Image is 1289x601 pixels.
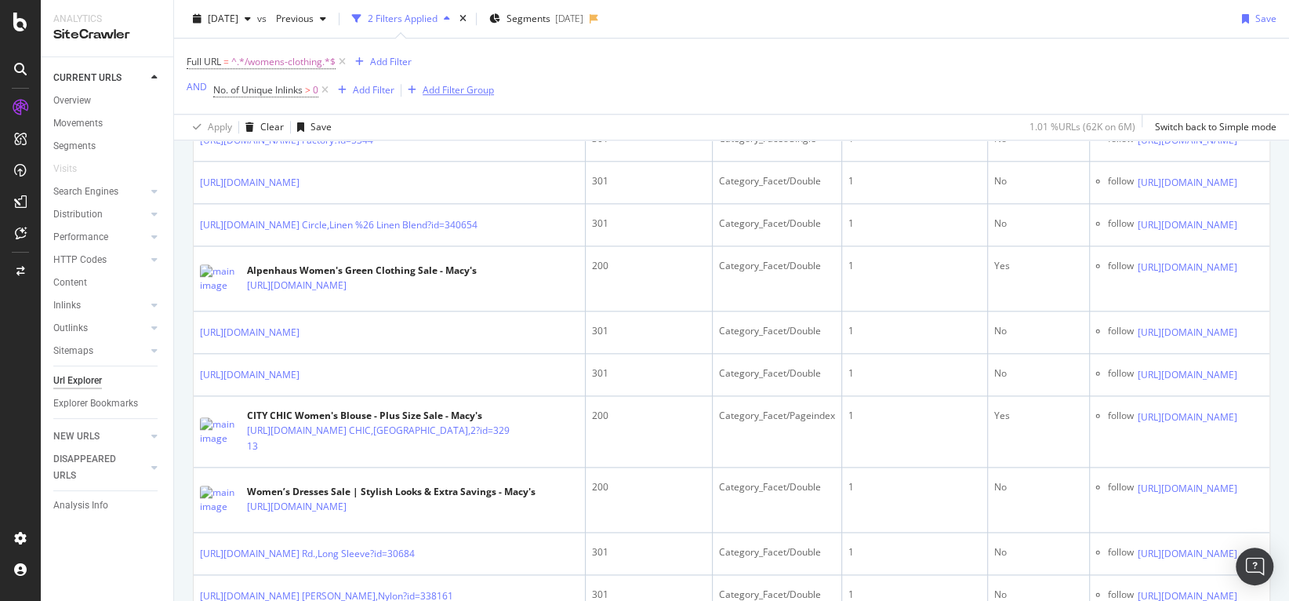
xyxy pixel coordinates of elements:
span: = [223,55,229,68]
button: Save [291,115,332,140]
div: Analytics [53,13,161,26]
span: Segments [507,12,550,25]
div: No [994,217,1083,231]
div: follow [1108,545,1134,562]
a: [URL][DOMAIN_NAME] [1138,481,1237,497]
div: follow [1108,324,1134,341]
div: Movements [53,115,103,132]
div: Alpenhaus Women's Green Clothing Sale - Macy's [247,264,477,278]
button: Add Filter [349,53,412,71]
div: Yes [994,259,1083,273]
div: 1 [848,174,981,188]
div: Distribution [53,206,103,223]
div: Overview [53,93,91,109]
a: [URL][DOMAIN_NAME] [1138,410,1237,425]
a: [URL][DOMAIN_NAME] [1138,260,1237,275]
div: Inlinks [53,297,81,314]
button: Add Filter Group [401,81,494,100]
div: Yes [994,409,1083,423]
div: Url Explorer [53,373,102,389]
div: Save [1255,12,1276,25]
button: AND [187,79,207,94]
div: No [994,366,1083,381]
div: Performance [53,229,108,246]
div: 200 [592,259,706,273]
div: Outlinks [53,320,88,337]
span: Full URL [187,55,221,68]
div: 1 [848,217,981,231]
div: Add Filter Group [423,83,494,97]
button: Switch back to Simple mode [1149,115,1276,140]
div: CURRENT URLS [53,70,122,86]
div: Save [310,120,332,133]
div: AND [187,80,207,93]
a: [URL][DOMAIN_NAME] [1138,175,1237,191]
button: Clear [239,115,284,140]
div: Add Filter [370,55,412,68]
img: main image [200,486,239,514]
span: ^.*/womens-clothing.*$ [231,51,336,73]
img: main image [200,417,239,446]
div: Category_Facet/Pageindex [719,409,835,423]
div: Explorer Bookmarks [53,395,138,412]
a: Movements [53,115,162,132]
div: 1 [848,259,981,273]
a: Outlinks [53,320,147,337]
div: follow [1108,174,1134,191]
a: [URL][DOMAIN_NAME] Rd.,Long Sleeve?id=30684 [200,546,415,562]
div: Category_Facet/Double [719,174,835,188]
div: NEW URLS [53,428,100,445]
div: 301 [592,366,706,381]
span: No. of Unique Inlinks [213,83,303,97]
div: 1.01 % URLs ( 62K on 6M ) [1029,120,1135,133]
button: Previous [270,6,332,31]
a: [URL][DOMAIN_NAME] [1138,217,1237,233]
span: 0 [313,79,318,101]
span: Previous [270,12,314,25]
a: Visits [53,161,93,177]
a: Search Engines [53,184,147,200]
div: 1 [848,324,981,338]
div: 301 [592,174,706,188]
a: [URL][DOMAIN_NAME] [200,367,300,383]
a: [URL][DOMAIN_NAME] [200,325,300,341]
div: Category_Facet/Double [719,217,835,231]
div: Category_Facet/Double [719,366,835,381]
div: follow [1108,409,1134,425]
div: follow [1108,217,1134,233]
button: Save [1236,6,1276,31]
div: No [994,480,1083,494]
img: main image [200,264,239,293]
div: follow [1108,480,1134,497]
div: 200 [592,480,706,494]
div: 1 [848,366,981,381]
div: HTTP Codes [53,252,107,268]
div: Category_Facet/Double [719,545,835,559]
button: 2 Filters Applied [346,6,456,31]
div: Content [53,275,87,291]
div: [DATE] [555,12,583,25]
a: [URL][DOMAIN_NAME] Circle,Linen %26 Linen Blend?id=340654 [200,217,477,233]
div: Search Engines [53,184,118,200]
span: vs [257,12,270,25]
div: No [994,174,1083,188]
a: Sitemaps [53,343,147,359]
a: [URL][DOMAIN_NAME] [1138,546,1237,562]
div: Women’s Dresses Sale | Stylish Looks & Extra Savings - Macy's [247,485,536,499]
div: Analysis Info [53,497,108,514]
span: 2025 Aug. 7th [208,12,238,25]
div: times [456,11,470,27]
div: follow [1108,259,1134,275]
a: CURRENT URLS [53,70,147,86]
a: Segments [53,138,162,155]
div: SiteCrawler [53,26,161,44]
div: 301 [592,324,706,338]
button: Segments[DATE] [483,6,590,31]
a: Analysis Info [53,497,162,514]
button: [DATE] [187,6,257,31]
div: Category_Facet/Double [719,259,835,273]
div: DISAPPEARED URLS [53,451,133,484]
div: 1 [848,480,981,494]
div: 200 [592,409,706,423]
a: [URL][DOMAIN_NAME] [247,278,347,293]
